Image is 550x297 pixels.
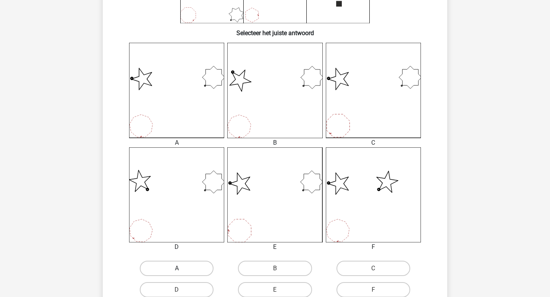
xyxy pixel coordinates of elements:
[222,242,328,252] div: E
[123,138,230,147] div: A
[320,242,427,252] div: F
[115,23,435,37] h6: Selecteer het juiste antwoord
[238,261,312,276] label: B
[336,261,410,276] label: C
[320,138,427,147] div: C
[140,261,214,276] label: A
[222,138,328,147] div: B
[123,242,230,252] div: D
